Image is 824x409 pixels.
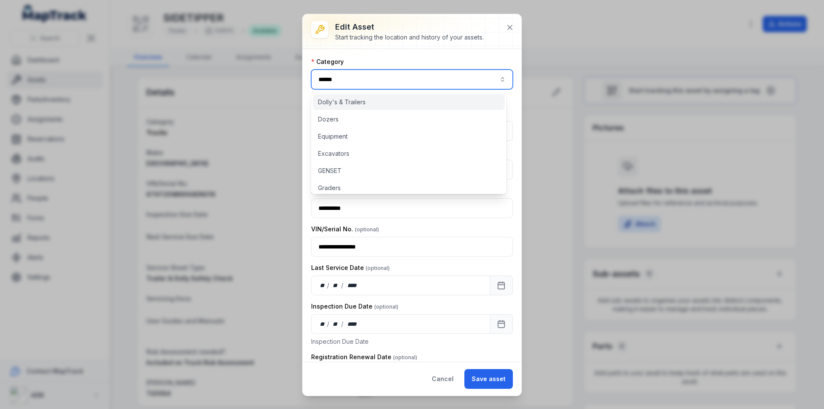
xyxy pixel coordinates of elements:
[424,369,461,389] button: Cancel
[311,302,398,311] label: Inspection Due Date
[327,320,330,328] div: /
[318,98,366,106] span: Dolly's & Trailers
[311,225,379,233] label: VIN/Serial No.
[311,264,390,272] label: Last Service Date
[318,281,327,290] div: day,
[318,132,348,141] span: Equipment
[327,281,330,290] div: /
[335,21,484,33] h3: Edit asset
[311,337,513,346] p: Inspection Due Date
[490,276,513,295] button: Calendar
[341,320,344,328] div: /
[490,314,513,334] button: Calendar
[318,115,339,124] span: Dozers
[318,167,342,175] span: GENSET
[344,320,360,328] div: year,
[341,281,344,290] div: /
[318,149,349,158] span: Excavators
[318,184,341,192] span: Graders
[335,33,484,42] div: Start tracking the location and history of your assets.
[311,353,417,361] label: Registration Renewal Date
[311,58,344,66] label: Category
[344,281,360,290] div: year,
[318,320,327,328] div: day,
[330,281,342,290] div: month,
[464,369,513,389] button: Save asset
[330,320,342,328] div: month,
